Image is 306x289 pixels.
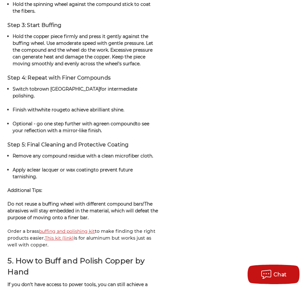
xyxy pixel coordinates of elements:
[34,86,100,92] strong: brown [GEOGRAPHIC_DATA]
[7,22,61,28] span: Step 3: Start Buffing
[13,86,137,99] span: for intermediate polishing.
[13,121,149,133] span: to see your reflection with a mirror-like finish.
[65,107,92,113] span: to achieve a
[13,1,151,14] span: Hold the spinning wheel against the compound stick to coat the fibers.
[38,107,65,113] strong: white rouge
[13,167,30,173] span: Apply a
[274,271,287,278] span: Chat
[7,256,144,277] span: 5. How to Buff and Polish Copper by Hand
[92,107,123,113] span: brilliant shine
[13,33,148,46] span: Hold the copper piece firmly and press it gently against the buffing wheel. Use a
[248,265,300,284] button: Chat
[13,86,34,92] span: Switch to
[7,142,129,148] span: Step 5: Final Cleaning and Protective Coating
[7,187,42,193] strong: Additional Tips:
[13,107,38,113] span: Finish with
[13,40,153,67] span: . Let the compound and the wheel do the work. Excessive pressure can generate heat and damage the...
[7,201,158,220] span: The abrasives will stay embedded in the material, which will defeat the purpose of moving onto a ...
[96,121,136,127] strong: green compound
[13,121,96,127] span: Optional - go one step further with a
[123,107,124,113] span: .
[59,40,144,46] strong: moderate speed with gentle pressure
[7,201,144,207] strong: Do not reuse a buffing wheel with different compound bars!
[13,153,153,159] span: Remove any compound residue with a clean microfiber cloth.
[45,235,74,241] a: This kit (link)
[39,228,95,234] a: buffing and polishing kit
[7,75,111,81] span: Step 4: Repeat with Finer Compounds
[7,228,158,248] p: Order a brass to make finding the right products easier. is for aluminum but works just as well w...
[13,167,133,180] span: to prevent future tarnishing.
[30,167,94,173] strong: clear lacquer or wax coating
